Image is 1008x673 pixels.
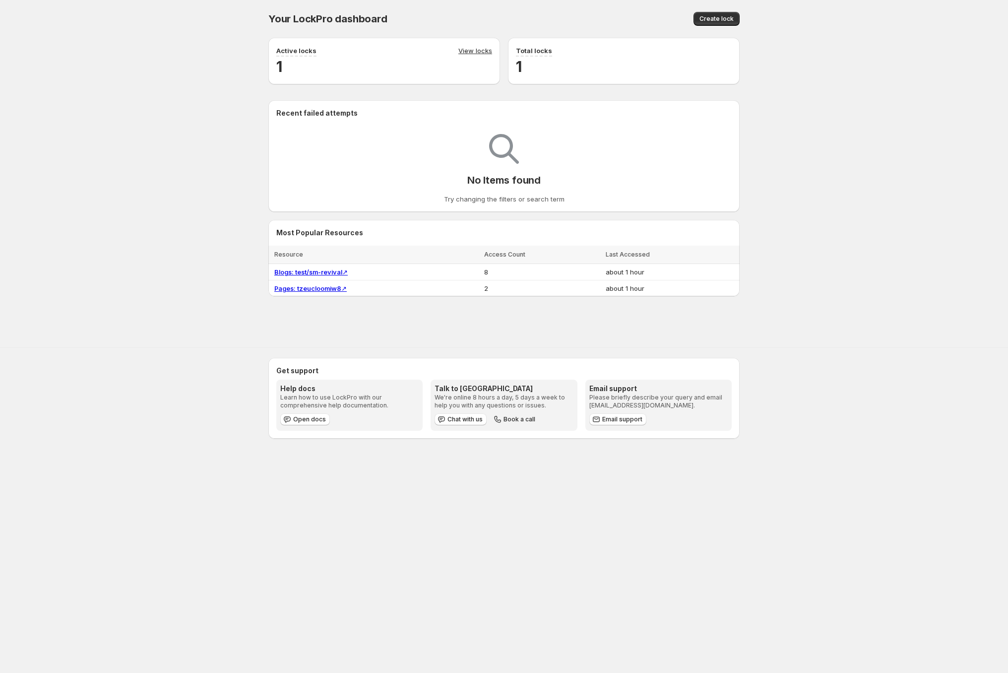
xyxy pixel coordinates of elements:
[484,251,525,258] span: Access Count
[435,394,573,409] p: We're online 8 hours a day, 5 days a week to help you with any questions or issues.
[693,12,740,26] button: Create lock
[589,384,728,394] h3: Email support
[458,46,492,57] a: View locks
[699,15,734,23] span: Create lock
[274,251,303,258] span: Resource
[293,415,326,423] span: Open docs
[516,46,552,56] p: Total locks
[276,108,358,118] h2: Recent failed attempts
[516,57,732,76] h2: 1
[489,134,519,164] img: Empty search results
[435,384,573,394] h3: Talk to [GEOGRAPHIC_DATA]
[276,57,492,76] h2: 1
[276,366,732,376] h2: Get support
[504,415,535,423] span: Book a call
[603,264,740,280] td: about 1 hour
[280,384,419,394] h3: Help docs
[606,251,650,258] span: Last Accessed
[491,413,539,425] button: Book a call
[276,46,316,56] p: Active locks
[435,413,487,425] button: Chat with us
[444,194,565,204] p: Try changing the filters or search term
[589,413,646,425] a: Email support
[603,280,740,297] td: about 1 hour
[481,264,603,280] td: 8
[602,415,642,423] span: Email support
[268,13,387,25] span: Your LockPro dashboard
[481,280,603,297] td: 2
[276,228,732,238] h2: Most Popular Resources
[447,415,483,423] span: Chat with us
[280,413,330,425] a: Open docs
[274,284,347,292] a: Pages: tzeucloomiw8↗
[274,268,348,276] a: Blogs: test/sm-revival↗
[589,394,728,409] p: Please briefly describe your query and email [EMAIL_ADDRESS][DOMAIN_NAME].
[467,174,541,186] p: No Items found
[280,394,419,409] p: Learn how to use LockPro with our comprehensive help documentation.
